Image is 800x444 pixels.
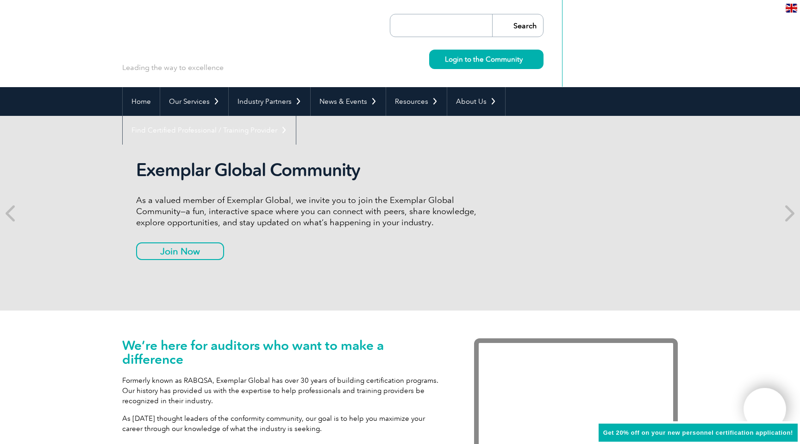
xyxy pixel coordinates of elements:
a: Join Now [136,242,224,260]
a: Resources [386,87,447,116]
h1: We’re here for auditors who want to make a difference [122,338,446,366]
p: As a valued member of Exemplar Global, we invite you to join the Exemplar Global Community—a fun,... [136,195,483,228]
p: As [DATE] thought leaders of the conformity community, our goal is to help you maximize your care... [122,413,446,434]
a: News & Events [311,87,386,116]
a: Home [123,87,160,116]
input: Search [492,14,543,37]
h2: Exemplar Global Community [136,159,483,181]
a: Industry Partners [229,87,310,116]
a: Login to the Community [429,50,544,69]
img: en [786,4,797,13]
img: svg+xml;nitro-empty-id=MTgxNToxMTY=-1;base64,PHN2ZyB2aWV3Qm94PSIwIDAgNDAwIDQwMCIgd2lkdGg9IjQwMCIg... [753,398,776,421]
a: Find Certified Professional / Training Provider [123,116,296,145]
img: svg+xml;nitro-empty-id=MzcwOjIyMw==-1;base64,PHN2ZyB2aWV3Qm94PSIwIDAgMTEgMTEiIHdpZHRoPSIxMSIgaGVp... [523,57,528,62]
p: Leading the way to excellence [122,63,224,73]
a: Our Services [160,87,228,116]
span: Get 20% off on your new personnel certification application! [603,429,793,436]
p: Formerly known as RABQSA, Exemplar Global has over 30 years of building certification programs. O... [122,375,446,406]
a: About Us [447,87,505,116]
